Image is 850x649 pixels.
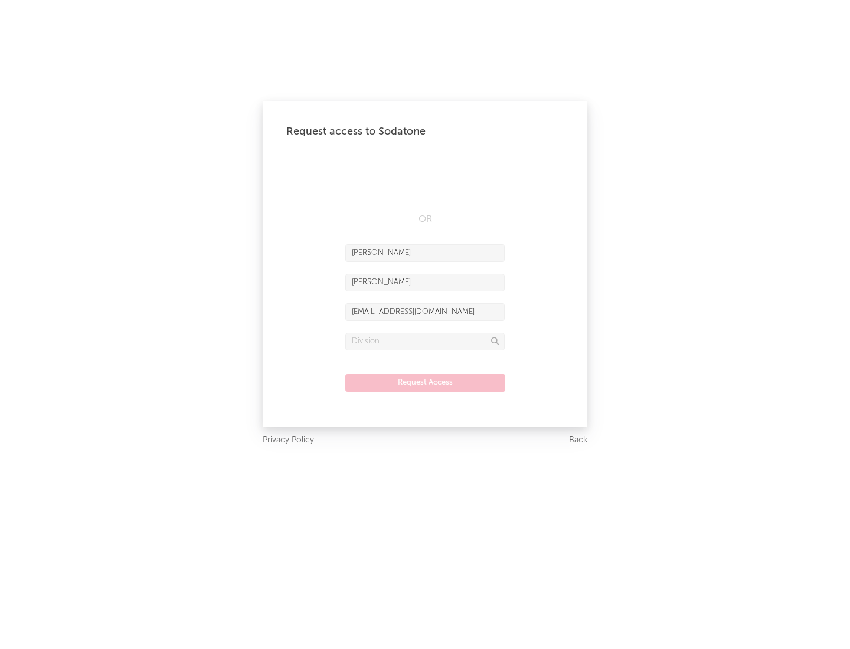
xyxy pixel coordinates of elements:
input: Last Name [345,274,505,291]
div: Request access to Sodatone [286,124,564,139]
input: First Name [345,244,505,262]
button: Request Access [345,374,505,392]
input: Division [345,333,505,350]
a: Privacy Policy [263,433,314,448]
div: OR [345,212,505,227]
a: Back [569,433,587,448]
input: Email [345,303,505,321]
